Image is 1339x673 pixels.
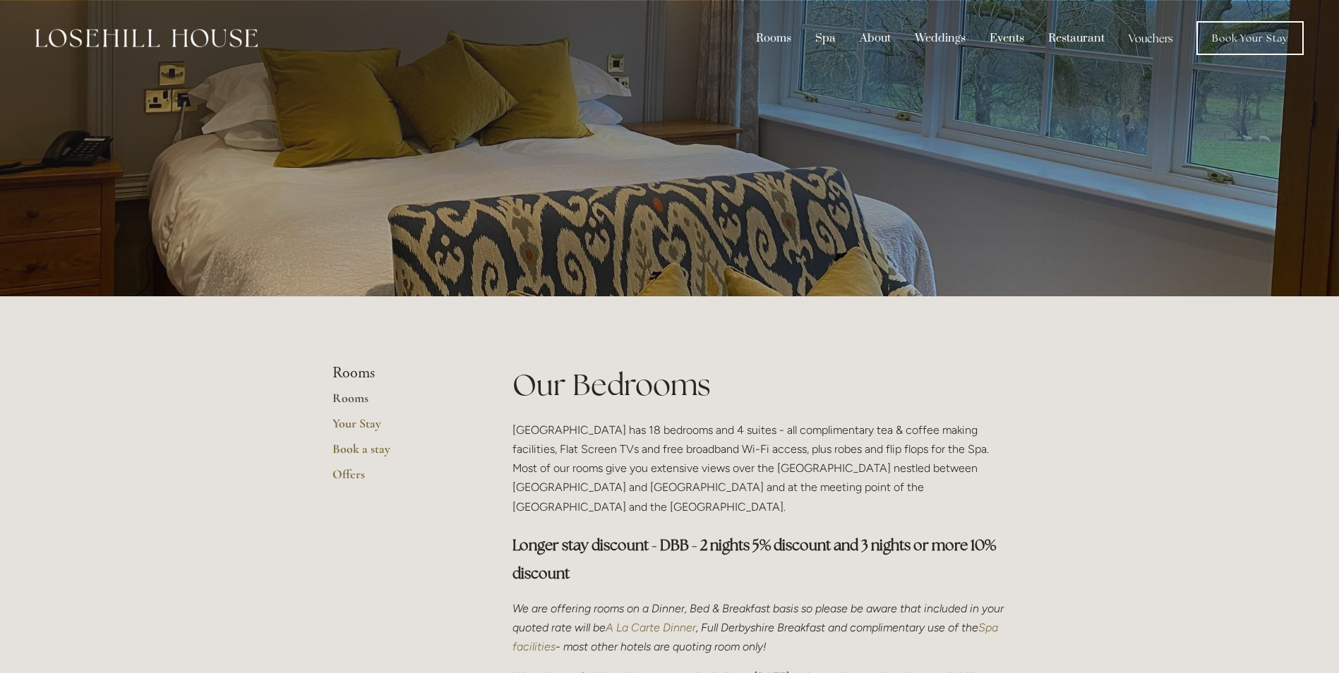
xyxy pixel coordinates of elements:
[512,602,1007,634] em: We are offering rooms on a Dinner, Bed & Breakfast basis so please be aware that included in your...
[979,25,1035,51] div: Events
[849,25,901,51] div: About
[1196,21,1304,55] a: Book Your Stay
[1118,25,1184,51] a: Vouchers
[606,621,696,634] a: A La Carte Dinner
[332,364,467,382] li: Rooms
[745,25,802,51] div: Rooms
[904,25,976,51] div: Weddings
[696,621,978,634] em: , Full Derbyshire Breakfast and complimentary use of the
[512,364,1007,406] h1: Our Bedrooms
[332,390,467,416] a: Rooms
[512,420,1007,516] p: [GEOGRAPHIC_DATA] has 18 bedrooms and 4 suites - all complimentary tea & coffee making facilities...
[512,535,999,583] strong: Longer stay discount - DBB - 2 nights 5% discount and 3 nights or more 10% discount
[35,29,258,47] img: Losehill House
[332,441,467,466] a: Book a stay
[332,416,467,441] a: Your Stay
[332,466,467,492] a: Offers
[805,25,846,51] div: Spa
[556,640,767,653] em: - most other hotels are quoting room only!
[1038,25,1115,51] div: Restaurant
